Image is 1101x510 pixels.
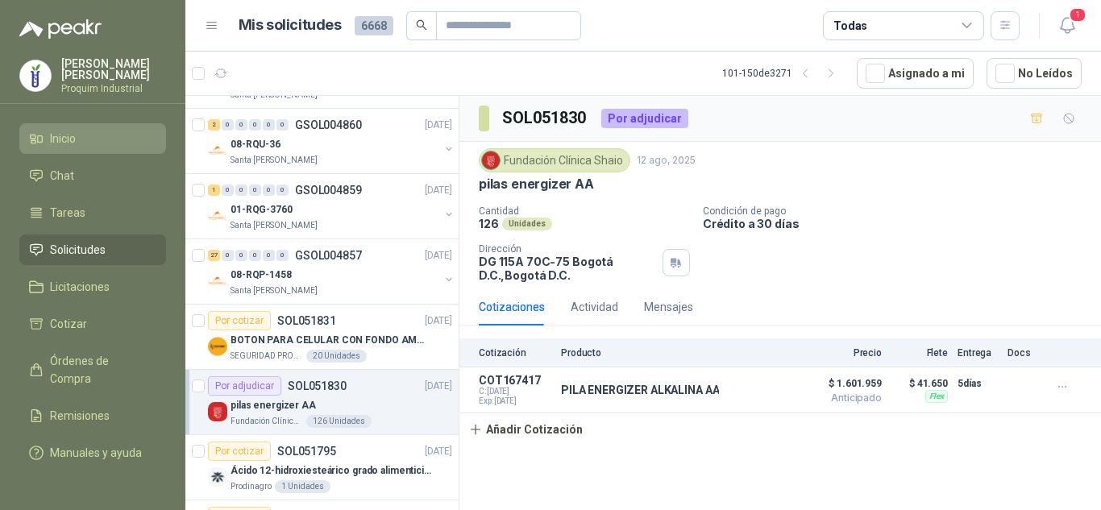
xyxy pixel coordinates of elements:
a: Por adjudicarSOL051830[DATE] Company Logopilas energizer AAFundación Clínica Shaio126 Unidades [185,370,459,435]
button: 1 [1053,11,1082,40]
div: 0 [222,250,234,261]
img: Company Logo [208,206,227,226]
p: 08-RQU-36 [231,137,280,152]
a: Por cotizarSOL051795[DATE] Company LogoÁcido 12-hidroxiesteárico grado alimenticio por kgProdinag... [185,435,459,500]
p: pilas energizer AA [479,176,594,193]
a: Remisiones [19,400,166,431]
p: Cantidad [479,205,690,217]
p: BOTON PARA CELULAR CON FONDO AMARILLO [231,333,431,348]
p: Crédito a 30 días [703,217,1095,230]
img: Company Logo [208,337,227,356]
div: 0 [263,119,275,131]
span: search [416,19,427,31]
p: DG 115A 70C-75 Bogotá D.C. , Bogotá D.C. [479,255,656,282]
p: Condición de pago [703,205,1095,217]
a: 27 0 0 0 0 0 GSOL004857[DATE] Company Logo08-RQP-1458Santa [PERSON_NAME] [208,246,455,297]
span: Inicio [50,130,76,147]
p: Fundación Clínica Shaio [231,415,303,428]
span: Cotizar [50,315,87,333]
p: Flete [891,347,948,359]
div: 0 [263,250,275,261]
div: 1 Unidades [275,480,330,493]
p: [DATE] [425,379,452,394]
div: Por adjudicar [208,376,281,396]
span: 1 [1069,7,1086,23]
p: Producto [561,347,791,359]
p: 126 [479,217,499,230]
p: SOL051831 [277,315,336,326]
a: 2 0 0 0 0 0 GSOL004860[DATE] Company Logo08-RQU-36Santa [PERSON_NAME] [208,115,455,167]
a: Cotizar [19,309,166,339]
div: 0 [249,119,261,131]
a: Manuales y ayuda [19,437,166,468]
span: C: [DATE] [479,387,551,396]
img: Company Logo [482,151,500,169]
p: pilas energizer AA [231,398,316,413]
img: Company Logo [208,272,227,291]
p: Cotización [479,347,551,359]
span: Licitaciones [50,278,110,296]
p: [PERSON_NAME] [PERSON_NAME] [61,58,166,81]
p: 12 ago, 2025 [637,153,696,168]
img: Company Logo [208,141,227,160]
button: No Leídos [987,58,1082,89]
span: $ 1.601.959 [801,374,882,393]
span: Tareas [50,204,85,222]
p: Entrega [958,347,998,359]
p: GSOL004857 [295,250,362,261]
div: 0 [235,185,247,196]
div: 1 [208,185,220,196]
span: Chat [50,167,74,185]
p: Ácido 12-hidroxiesteárico grado alimenticio por kg [231,463,431,479]
button: Asignado a mi [857,58,974,89]
div: 0 [276,185,289,196]
p: SEGURIDAD PROVISER LTDA [231,350,303,363]
p: Docs [1008,347,1040,359]
a: Por cotizarSOL051831[DATE] Company LogoBOTON PARA CELULAR CON FONDO AMARILLOSEGURIDAD PROVISER LT... [185,305,459,370]
a: Inicio [19,123,166,154]
span: Anticipado [801,393,882,403]
img: Company Logo [20,60,51,91]
div: 0 [276,250,289,261]
span: Órdenes de Compra [50,352,151,388]
div: Unidades [502,218,552,230]
div: 126 Unidades [306,415,372,428]
div: Todas [833,17,867,35]
div: Por cotizar [208,311,271,330]
div: 101 - 150 de 3271 [722,60,844,86]
p: Santa [PERSON_NAME] [231,154,318,167]
span: Exp: [DATE] [479,396,551,406]
p: 01-RQG-3760 [231,202,293,218]
span: 6668 [355,16,393,35]
a: Órdenes de Compra [19,346,166,394]
p: [DATE] [425,313,452,329]
p: 5 días [958,374,998,393]
span: Manuales y ayuda [50,444,142,462]
div: Fundación Clínica Shaio [479,148,630,172]
div: 0 [276,119,289,131]
div: 0 [235,119,247,131]
div: 27 [208,250,220,261]
p: SOL051795 [277,446,336,457]
img: Company Logo [208,402,227,421]
p: [DATE] [425,248,452,263]
div: 2 [208,119,220,131]
p: Santa [PERSON_NAME] [231,219,318,232]
img: Company Logo [208,467,227,487]
p: Precio [801,347,882,359]
p: $ 41.650 [891,374,948,393]
span: Solicitudes [50,241,106,259]
p: GSOL004859 [295,185,362,196]
h3: SOL051830 [502,106,588,131]
div: 20 Unidades [306,350,367,363]
div: 0 [249,185,261,196]
a: 1 0 0 0 0 0 GSOL004859[DATE] Company Logo01-RQG-3760Santa [PERSON_NAME] [208,180,455,232]
p: Prodinagro [231,480,272,493]
div: Cotizaciones [479,298,545,316]
a: Tareas [19,197,166,228]
p: GSOL004860 [295,119,362,131]
a: Licitaciones [19,272,166,302]
div: 0 [222,185,234,196]
button: Añadir Cotización [459,413,592,446]
p: [DATE] [425,118,452,133]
